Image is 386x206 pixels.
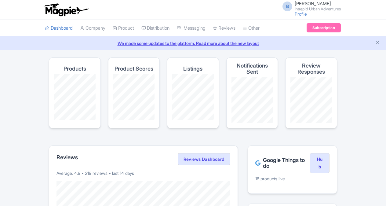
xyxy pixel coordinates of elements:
[295,1,331,6] span: [PERSON_NAME]
[42,3,89,17] img: logo-ab69f6fb50320c5b225c76a69d11143b.png
[177,20,206,37] a: Messaging
[113,20,134,37] a: Product
[375,39,380,46] button: Close announcement
[213,20,235,37] a: Reviews
[183,66,202,72] h4: Listings
[80,20,105,37] a: Company
[56,154,78,160] h2: Reviews
[255,157,310,169] h2: Google Things to do
[255,175,330,182] p: 18 products live
[141,20,169,37] a: Distribution
[310,153,330,173] a: Hub
[290,63,332,75] h4: Review Responses
[243,20,260,37] a: Other
[4,40,382,46] a: We made some updates to the platform. Read more about the new layout
[45,20,73,37] a: Dashboard
[295,7,341,11] small: Intrepid Urban Adventures
[56,170,230,176] p: Average: 4.9 • 219 reviews • last 14 days
[64,66,86,72] h4: Products
[279,1,341,11] a: B [PERSON_NAME] Intrepid Urban Adventures
[282,2,292,11] span: B
[115,66,153,72] h4: Product Scores
[307,23,341,32] a: Subscription
[231,63,273,75] h4: Notifications Sent
[295,11,307,17] a: Profile
[178,153,230,165] a: Reviews Dashboard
